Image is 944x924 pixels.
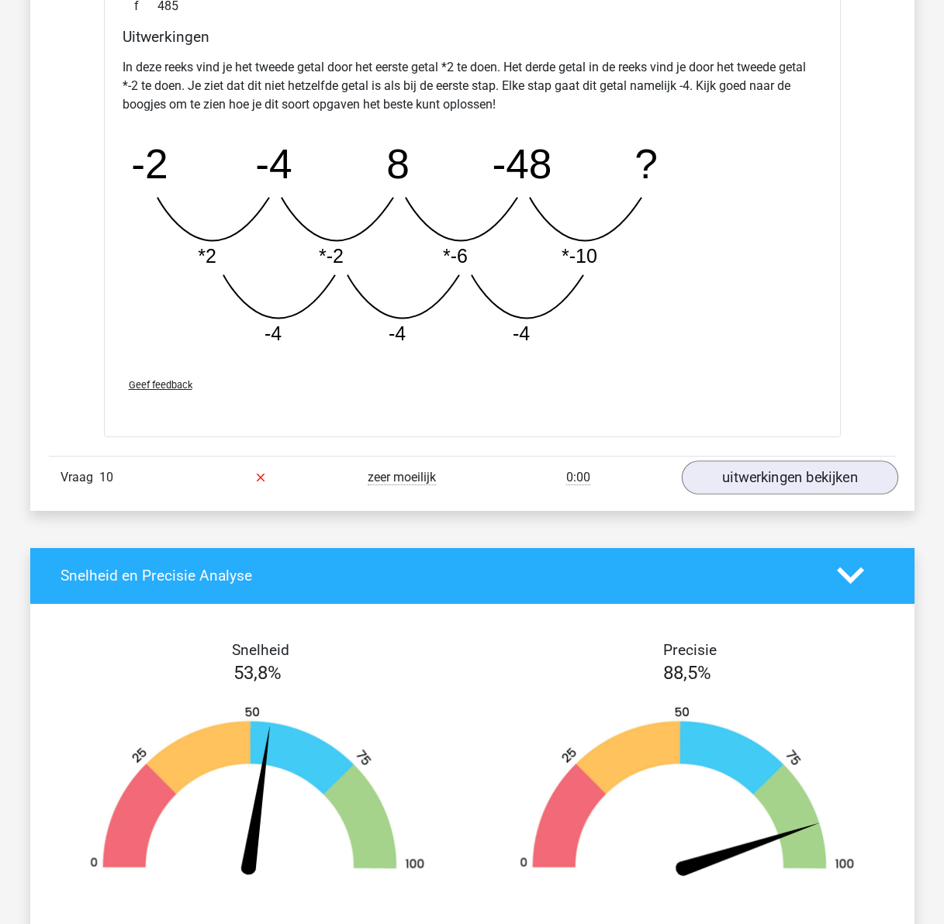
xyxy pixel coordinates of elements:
[635,141,658,187] tspan: ?
[663,662,711,684] span: 88,5%
[681,460,897,495] a: uitwerkingen bekijken
[61,468,99,487] span: Vraag
[131,141,168,187] tspan: -2
[368,470,436,485] span: zeer moeilijk
[264,322,281,344] tspan: -4
[129,379,192,391] span: Geef feedback
[233,662,282,684] span: 53,8%
[123,58,822,114] p: In deze reeks vind je het tweede getal door het eerste getal *2 te doen. Het derde getal in de re...
[566,470,590,485] span: 0:00
[61,641,461,659] h4: Snelheid
[492,141,552,187] tspan: -48
[61,567,814,584] h4: Snelheid en Precisie Analyse
[123,28,822,46] h4: Uitwerkingen
[388,322,405,344] tspan: -4
[255,141,292,187] tspan: -4
[490,641,890,659] h4: Precisie
[99,470,113,484] span: 10
[386,141,410,187] tspan: 8
[512,322,529,344] tspan: -4
[496,705,879,883] img: 89.5aedc6aefd8c.png
[66,705,449,883] img: 54.bc719eb2b1d5.png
